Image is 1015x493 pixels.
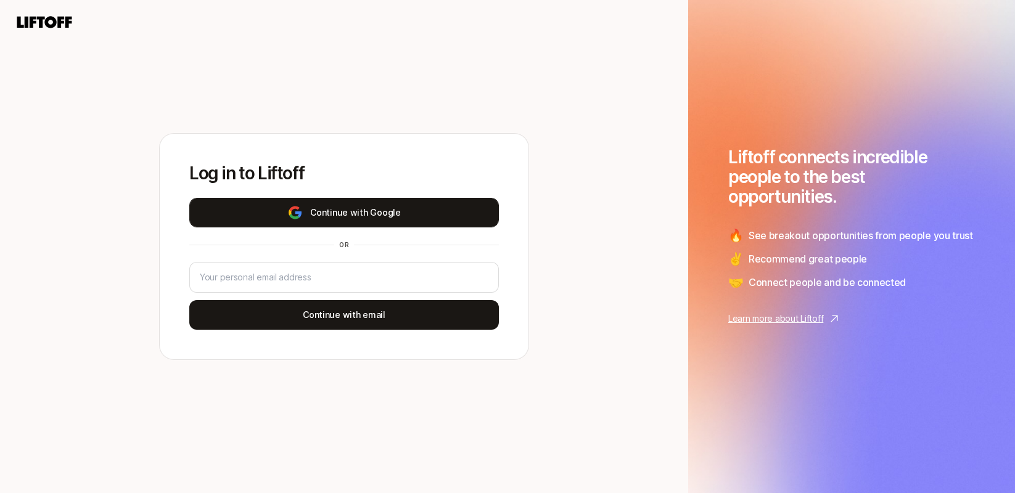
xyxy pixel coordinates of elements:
p: Learn more about Liftoff [728,311,823,326]
div: or [334,240,354,250]
span: Recommend great people [749,251,867,267]
span: 🤝 [728,273,744,291]
button: Continue with email [189,300,499,330]
input: Your personal email address [200,270,488,285]
span: ✌️ [728,250,744,268]
span: Connect people and be connected [749,274,906,290]
a: Learn more about Liftoff [728,311,975,326]
button: Continue with Google [189,198,499,227]
h1: Liftoff connects incredible people to the best opportunities. [728,147,975,206]
span: See breakout opportunities from people you trust [749,227,973,243]
img: google-logo [287,205,303,220]
span: 🔥 [728,226,744,245]
p: Log in to Liftoff [189,163,499,183]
